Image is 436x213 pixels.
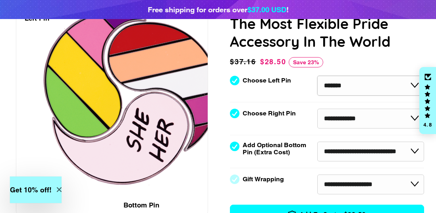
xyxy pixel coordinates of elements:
[260,58,286,66] span: $28.50
[148,4,289,15] div: Free shipping for orders over !
[289,57,323,67] span: Save 23%
[243,176,284,183] label: Gift Wrapping
[243,110,296,117] label: Choose Right Pin
[419,67,436,134] div: Click to open Judge.me floating reviews tab
[243,77,291,84] label: Choose Left Pin
[230,56,258,67] span: $37.16
[423,122,432,127] div: 4.8
[247,5,286,14] span: $37.00 USD
[243,142,309,156] label: Add Optional Bottom Pin (Extra Cost)
[123,200,159,211] div: Bottom Pin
